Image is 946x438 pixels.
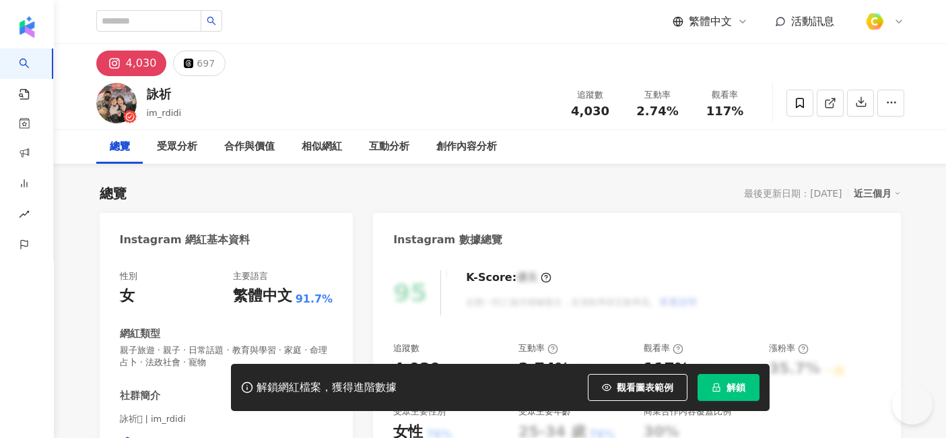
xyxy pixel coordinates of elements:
div: 互動分析 [369,139,409,155]
span: 解鎖 [727,382,745,393]
div: 近三個月 [854,185,901,202]
div: 解鎖網紅檔案，獲得進階數據 [257,381,397,395]
div: 受眾分析 [157,139,197,155]
span: 繁體中文 [689,14,732,29]
div: 漲粉率 [769,342,809,354]
div: 網紅類型 [120,327,160,341]
div: 主要語言 [233,270,268,282]
img: %E6%96%B9%E5%BD%A2%E7%B4%94.png [862,9,887,34]
span: 91.7% [296,292,333,307]
div: 追蹤數 [565,88,616,102]
span: 詠祈𖤐 | im_rdidi [120,413,333,425]
div: 總覽 [110,139,130,155]
span: im_rdidi [147,108,182,118]
span: lock [712,383,721,392]
a: search [19,49,46,101]
div: K-Score : [466,270,551,285]
div: 相似網紅 [302,139,342,155]
div: 互動率 [632,88,683,102]
span: 親子旅遊 · 親子 · 日常話題 · 教育與學習 · 家庭 · 命理占卜 · 法政社會 · 寵物 [120,344,333,369]
span: 2.74% [636,104,678,118]
div: Instagram 數據總覽 [393,232,502,247]
div: 受眾主要年齡 [518,406,571,418]
div: 商業合作內容覆蓋比例 [644,406,731,418]
img: logo icon [16,16,38,38]
span: rise [19,201,30,231]
div: 2.74% [518,358,570,379]
span: 4,030 [571,104,609,118]
div: 女 [120,286,135,307]
div: 詠祈 [147,86,182,102]
div: 4,030 [126,54,157,73]
div: 觀看率 [644,342,683,354]
div: 697 [197,54,215,73]
div: Instagram 網紅基本資料 [120,232,250,247]
div: 117% [644,358,689,379]
span: 活動訊息 [791,15,834,28]
div: 4,030 [393,358,440,379]
div: 繁體中文 [233,286,292,307]
div: 受眾主要性別 [393,406,446,418]
div: 合作與價值 [224,139,275,155]
div: 創作內容分析 [436,139,497,155]
div: 追蹤數 [393,342,419,354]
button: 697 [173,51,226,76]
button: 4,030 [96,51,167,76]
div: 互動率 [518,342,558,354]
span: 觀看圖表範例 [617,382,673,393]
button: 觀看圖表範例 [588,374,687,401]
span: search [207,16,216,26]
div: 總覽 [100,184,127,203]
div: 觀看率 [700,88,751,102]
div: 性別 [120,270,137,282]
div: 最後更新日期：[DATE] [744,188,842,199]
img: KOL Avatar [96,83,137,123]
button: 解鎖 [698,374,759,401]
span: 117% [706,104,744,118]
